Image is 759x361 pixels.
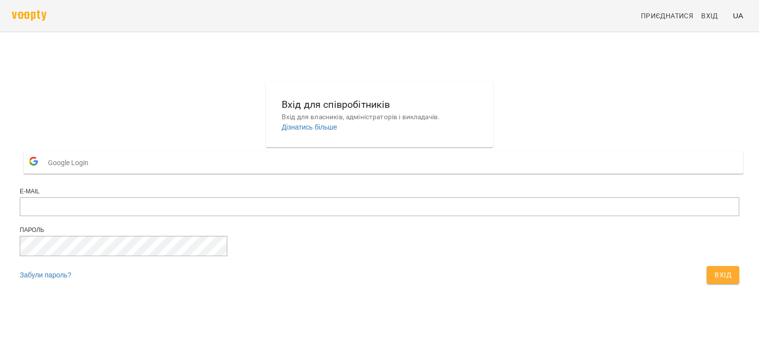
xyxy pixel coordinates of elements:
[641,10,693,22] span: Приєднатися
[20,187,739,196] div: E-mail
[733,10,743,21] span: UA
[701,10,718,22] span: Вхід
[282,97,477,112] h6: Вхід для співробітників
[282,112,477,122] p: Вхід для власників, адміністраторів і викладачів.
[24,151,743,174] button: Google Login
[20,226,739,234] div: Пароль
[637,7,697,25] a: Приєднатися
[12,10,46,21] img: voopty.png
[707,266,739,284] button: Вхід
[697,7,729,25] a: Вхід
[48,153,93,173] span: Google Login
[729,6,747,25] button: UA
[274,89,485,140] button: Вхід для співробітниківВхід для власників, адміністраторів і викладачів.Дізнатись більше
[20,271,71,279] a: Забули пароль?
[715,269,731,281] span: Вхід
[282,123,337,131] a: Дізнатись більше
